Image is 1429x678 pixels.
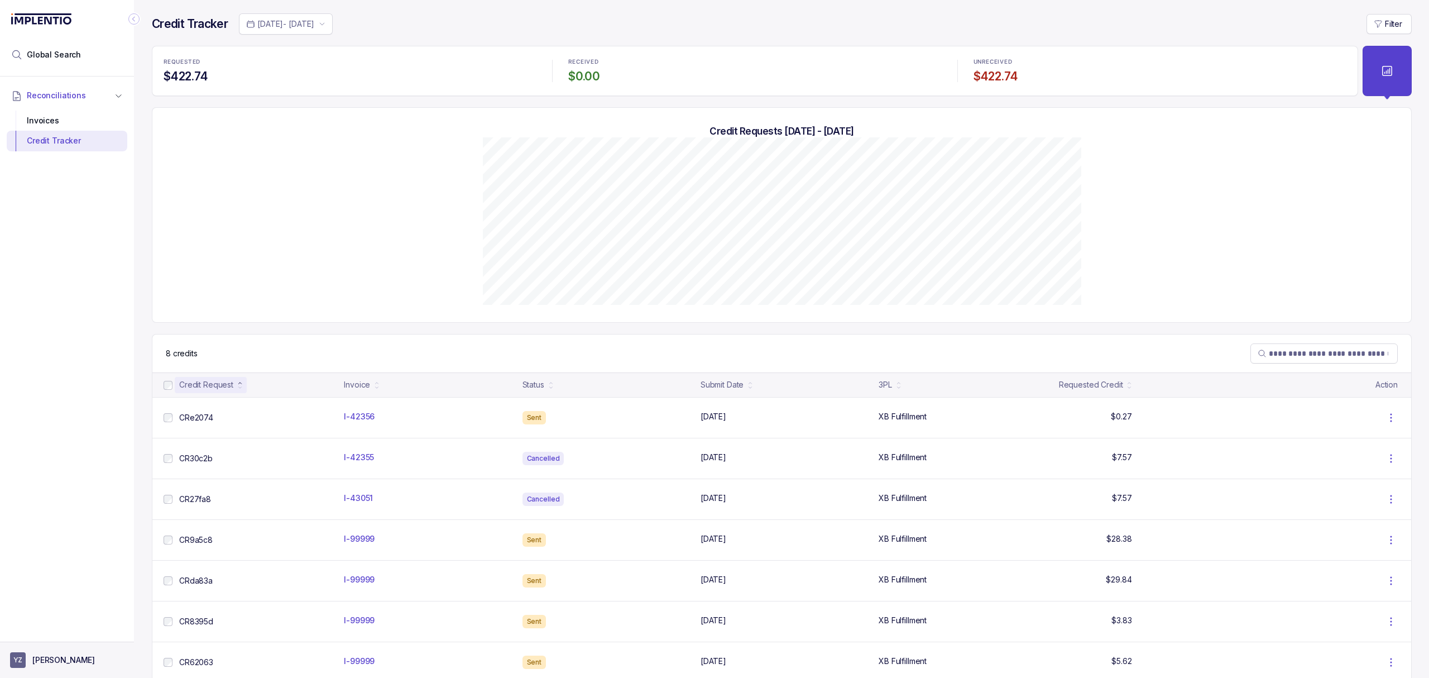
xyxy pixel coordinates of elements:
p: XB Fulfillment [879,493,927,504]
p: XB Fulfillment [879,656,927,667]
p: [DATE] [701,452,726,463]
p: Filter [1385,18,1402,30]
nav: Table Control [152,335,1411,373]
p: CR8395d [179,616,213,627]
p: XB Fulfillment [879,533,927,545]
h4: Credit Tracker [152,16,228,32]
input: checkbox-checkbox-all [164,495,172,504]
input: checkbox-checkbox-all [164,413,172,422]
div: Status [522,379,544,390]
p: $5.62 [1111,656,1131,667]
div: Sent [522,411,546,424]
p: I-42355 [344,452,374,463]
div: Sent [522,656,546,669]
p: CR27fa8 [179,494,211,505]
input: checkbox-checkbox-all [164,454,172,463]
p: [DATE] [701,493,726,504]
p: CR9a5c8 [179,534,213,546]
p: [DATE] [701,656,726,667]
p: I-99999 [344,615,375,626]
p: XB Fulfillment [879,615,927,626]
div: Submit Date [701,379,744,390]
p: I-99999 [344,533,375,545]
div: Sent [522,574,546,588]
p: $0.27 [1111,411,1131,422]
div: Credit Request [179,379,233,390]
li: Statistic UNRECEIVED [967,51,1353,91]
p: [DATE] [701,615,726,626]
p: $7.57 [1112,452,1131,463]
p: [DATE] [701,411,726,422]
p: CR62063 [179,657,213,668]
p: Action [1375,379,1398,390]
p: [DATE] [701,533,726,545]
p: $7.57 [1112,493,1131,504]
p: $29.84 [1106,574,1131,585]
input: checkbox-checkbox-all [164,576,172,585]
input: checkbox-checkbox-all [164,658,172,667]
search: Date Range Picker [246,18,314,30]
div: Remaining page entries [166,348,198,359]
p: [PERSON_NAME] [32,655,95,666]
div: Reconciliations [7,108,127,154]
button: User initials[PERSON_NAME] [10,652,124,668]
button: Date Range Picker [239,13,333,35]
p: CR30c2b [179,453,213,464]
p: UNRECEIVED [974,59,1013,65]
span: Global Search [27,49,81,60]
button: Filter [1366,14,1412,34]
p: $3.83 [1111,615,1131,626]
div: Invoice [344,379,370,390]
p: XB Fulfillment [879,452,927,463]
p: CRe2074 [179,412,213,423]
li: Statistic RECEIVED [562,51,948,91]
div: Sent [522,615,546,628]
p: I-99999 [344,574,375,585]
div: Invoices [16,111,118,131]
button: Reconciliations [7,83,127,108]
p: [DATE] - [DATE] [257,18,314,30]
p: $28.38 [1106,533,1131,545]
div: Cancelled [522,452,564,465]
div: Collapse Icon [127,12,141,26]
p: XB Fulfillment [879,411,927,422]
p: REQUESTED [164,59,200,65]
p: I-43051 [344,493,373,504]
p: I-99999 [344,656,375,667]
p: 8 credits [166,348,198,359]
div: 3PL [879,379,892,390]
input: checkbox-checkbox-all [164,381,172,390]
h4: $422.74 [974,69,1346,84]
span: Reconciliations [27,90,86,101]
div: Credit Tracker [16,131,118,151]
p: I-42356 [344,411,375,422]
h4: $0.00 [568,69,941,84]
p: RECEIVED [568,59,598,65]
div: Cancelled [522,493,564,506]
li: Statistic REQUESTED [157,51,543,91]
div: Sent [522,533,546,547]
search: Table Search Bar [1250,343,1398,364]
div: Requested Credit [1059,379,1123,390]
input: checkbox-checkbox-all [164,617,172,626]
p: CRda83a [179,575,213,586]
ul: Statistic Highlights [152,46,1358,96]
p: [DATE] [701,574,726,585]
input: checkbox-checkbox-all [164,536,172,545]
span: User initials [10,652,26,668]
p: XB Fulfillment [879,574,927,585]
h5: Credit Requests [DATE] - [DATE] [170,125,1393,137]
h4: $422.74 [164,69,536,84]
